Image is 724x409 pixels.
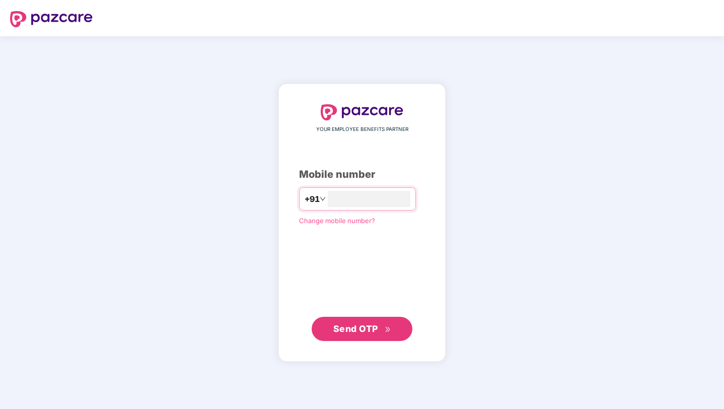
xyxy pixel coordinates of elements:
[316,125,408,133] span: YOUR EMPLOYEE BENEFITS PARTNER
[299,167,425,182] div: Mobile number
[320,196,326,202] span: down
[10,11,93,27] img: logo
[305,193,320,206] span: +91
[321,104,403,120] img: logo
[312,317,412,341] button: Send OTPdouble-right
[299,217,375,225] a: Change mobile number?
[385,326,391,333] span: double-right
[333,323,378,334] span: Send OTP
